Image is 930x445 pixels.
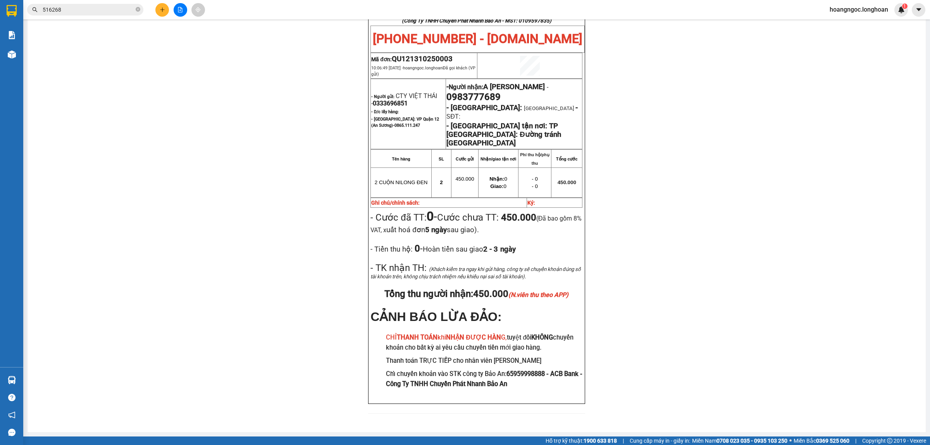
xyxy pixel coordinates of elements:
span: uất hoá đơn sau giao). [386,226,479,234]
span: copyright [887,438,892,443]
span: Cung cấp máy in - giấy in: [630,436,690,445]
button: caret-down [912,3,925,17]
span: 2 [440,179,443,185]
strong: BIÊN NHẬN VẬN CHUYỂN BẢO AN EXPRESS [4,11,116,29]
span: - [427,209,437,224]
span: QU121310250003 [392,55,453,63]
span: - [GEOGRAPHIC_DATA]: VP Quận 12 (An Sương)- [371,117,439,128]
strong: - [446,83,545,91]
span: notification [8,411,15,419]
span: [GEOGRAPHIC_DATA] [524,105,574,111]
span: (Đã bao gồm 8% VAT, x [370,215,582,234]
span: Người nhận: [449,83,545,91]
strong: 65959998888 - ACB Bank - Công Ty TNHH Chuyển Phát Nhanh Bảo An [386,370,582,388]
strong: TP [GEOGRAPHIC_DATA]: Đường tránh [GEOGRAPHIC_DATA] [446,122,561,147]
span: CHỈ khi G, [386,334,507,341]
span: - [GEOGRAPHIC_DATA]: [446,103,522,112]
strong: Cước gửi [456,157,474,161]
span: 450.000 [473,288,568,299]
span: message [8,429,15,436]
span: [PHONE_NUMBER] - [DOMAIN_NAME] [5,46,116,76]
strong: - D/c lấy hàng: [371,109,399,114]
strong: 450.000 [501,212,536,223]
span: - TK nhận TH: [370,262,427,273]
img: icon-new-feature [898,6,905,13]
strong: 1900 633 818 [584,438,617,444]
span: SĐT: [446,113,460,120]
span: Hoàn tiền sau giao [423,245,516,254]
strong: SL [439,157,444,161]
span: - [413,243,516,254]
span: | [855,436,856,445]
strong: Tên hàng [392,157,410,161]
strong: (Công Ty TNHH Chuyển Phát Nhanh Bảo An - MST: 0109597835) [402,18,551,24]
span: close-circle [136,7,140,12]
span: search [32,7,38,12]
button: aim [191,3,205,17]
strong: 0708 023 035 - 0935 103 250 [716,438,787,444]
span: - [545,83,548,91]
span: 450.000 [455,176,474,182]
strong: 0369 525 060 [816,438,849,444]
span: file-add [177,7,183,12]
span: 0983777689 [446,91,501,102]
span: Tổng thu người nhận: [384,288,568,299]
h3: tuyệt đối chuyển khoản cho bất kỳ ai yêu cầu chuyển tiền mới giao hàng. [386,333,582,352]
span: Miền Bắc [794,436,849,445]
img: solution-icon [8,31,16,39]
span: | [623,436,624,445]
span: Hỗ trợ kỹ thuật: [546,436,617,445]
strong: (Công Ty TNHH Chuyển Phát Nhanh Bảo An - MST: 0109597835) [2,31,118,44]
span: Cước chưa TT: [370,212,582,235]
span: 450.000 [558,179,576,185]
span: 0 [490,183,506,189]
span: hoangngoc.longhoan [823,5,894,14]
strong: 0 [413,243,420,254]
span: 2 CUỘN NILONG ĐEN [375,179,428,185]
span: plus [160,7,165,12]
strong: THANH TOÁN [397,334,437,341]
strong: Tổng cước [556,157,577,161]
h3: Thanh toán TRỰC TIẾP cho nhân viên [PERSON_NAME] [386,356,582,366]
strong: - Người gửi: [371,94,394,99]
span: - 0 [532,176,538,182]
img: warehouse-icon [8,50,16,59]
span: caret-down [915,6,922,13]
span: question-circle [8,394,15,401]
strong: Ghi chú/chính sách: [371,200,420,206]
span: A [PERSON_NAME] [483,83,545,91]
strong: Nhận/giao tận nơi [480,157,516,161]
strong: 2 - 3 [483,245,516,254]
span: Mã đơn: [371,56,453,62]
strong: Phí thu hộ/phụ thu [520,152,549,166]
span: Miền Nam [692,436,787,445]
img: warehouse-icon [8,376,16,384]
span: CẢNH BÁO LỪA ĐẢO: [370,310,501,324]
span: 1 [903,3,906,9]
span: 0865.111.247 [394,123,420,128]
sup: 1 [902,3,908,9]
strong: - [GEOGRAPHIC_DATA] tận nơi: [446,122,547,130]
span: - Cước đã TT: [370,212,437,223]
em: (N.viên thu theo APP) [508,291,568,298]
span: 10:06:49 [DATE] - [371,66,475,77]
span: aim [195,7,201,12]
strong: Giao: [490,183,503,189]
span: 0333696851 [373,100,408,107]
strong: NHẬN ĐƯỢC HÀN [446,334,501,341]
strong: 0 [427,209,434,224]
strong: KHÔNG [531,334,553,341]
span: hoangngoc.longhoan [371,66,475,77]
span: - Tiền thu hộ: [370,245,413,254]
button: plus [155,3,169,17]
span: - 0 [532,183,538,189]
span: [PHONE_NUMBER] - [DOMAIN_NAME] [373,31,582,46]
span: ngày [500,245,516,254]
h3: Chỉ chuyển khoản vào STK công ty Bảo An: [386,369,582,389]
span: close-circle [136,6,140,14]
span: (Khách kiểm tra ngay khi gửi hàng, công ty sẽ chuyển khoản đúng số tài khoản trên, không chịu trá... [370,266,580,279]
span: 0 [489,176,507,182]
strong: Ký: [527,200,535,206]
input: Tìm tên, số ĐT hoặc mã đơn [43,5,134,14]
button: file-add [174,3,187,17]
